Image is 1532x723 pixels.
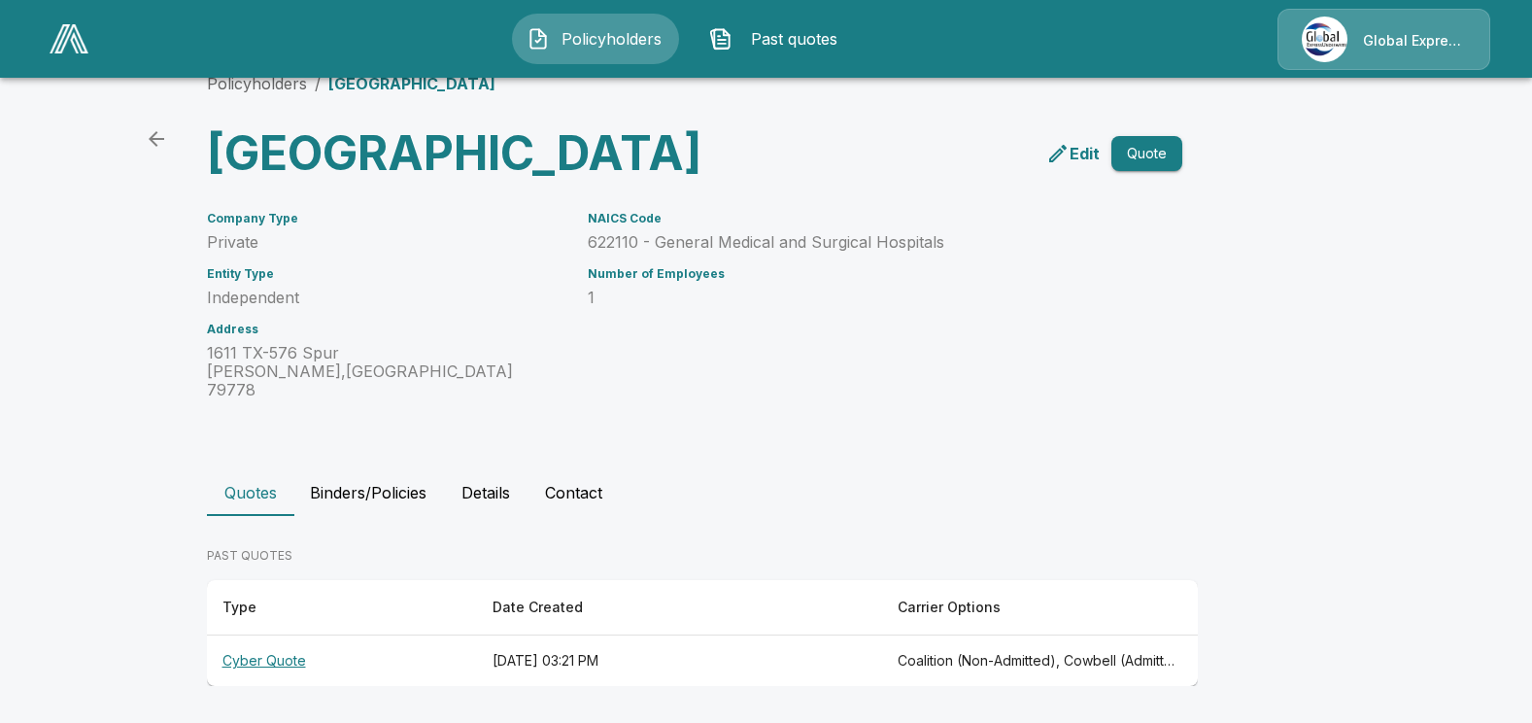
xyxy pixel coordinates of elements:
table: responsive table [207,580,1198,686]
h6: Address [207,323,564,336]
p: 1 [588,289,1136,307]
a: edit [1042,138,1104,169]
button: Policyholders IconPolicyholders [512,14,679,64]
span: Past quotes [740,27,847,51]
p: 1611 TX-576 Spur [PERSON_NAME] , [GEOGRAPHIC_DATA] 79778 [207,344,564,399]
th: Coalition (Non-Admitted), Cowbell (Admitted), Cowbell (Non-Admitted), CFC (Admitted), Elpha (Non-... [882,636,1198,687]
img: AA Logo [50,24,88,53]
a: back [137,120,176,158]
h3: [GEOGRAPHIC_DATA] [207,126,687,181]
p: Private [207,233,564,252]
p: Edit [1070,142,1100,165]
th: Type [207,580,477,636]
th: Carrier Options [882,580,1198,636]
h6: Company Type [207,212,564,225]
p: PAST QUOTES [207,547,1198,565]
th: Date Created [477,580,882,636]
h6: NAICS Code [588,212,1136,225]
th: [DATE] 03:21 PM [477,636,882,687]
a: Policyholders [207,74,307,93]
button: Quote [1111,136,1182,172]
li: / [315,72,321,95]
button: Past quotes IconPast quotes [695,14,862,64]
button: Quotes [207,469,294,516]
p: Independent [207,289,564,307]
nav: breadcrumb [207,72,495,95]
h6: Number of Employees [588,267,1136,281]
th: Cyber Quote [207,636,477,687]
button: Details [442,469,529,516]
p: [GEOGRAPHIC_DATA] [328,72,495,95]
img: Policyholders Icon [527,27,550,51]
p: 622110 - General Medical and Surgical Hospitals [588,233,1136,252]
span: Policyholders [558,27,664,51]
div: policyholder tabs [207,469,1326,516]
button: Contact [529,469,618,516]
img: Past quotes Icon [709,27,732,51]
button: Binders/Policies [294,469,442,516]
h6: Entity Type [207,267,564,281]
